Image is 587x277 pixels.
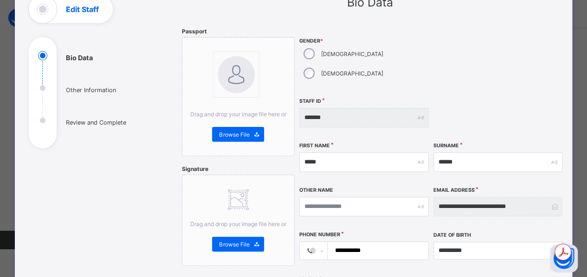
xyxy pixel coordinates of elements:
img: bannerImage [218,56,255,93]
label: First Name [299,143,330,149]
button: Open asap [550,245,578,272]
div: bannerImageDrag and drop your image file here orBrowse File [182,37,295,156]
label: [DEMOGRAPHIC_DATA] [321,50,383,57]
span: Browse File [219,241,249,248]
span: Passport [182,28,207,35]
span: Drag and drop your image file here or [190,111,286,118]
span: Drag and drop your image file here or [190,220,286,227]
label: Phone Number [299,232,340,238]
label: Other Name [299,187,333,193]
label: Surname [433,143,459,149]
h1: Edit Staff [66,6,99,13]
div: Drag and drop your image file here orBrowse File [182,175,295,266]
label: Staff ID [299,98,321,104]
span: Gender [299,38,428,44]
label: [DEMOGRAPHIC_DATA] [321,70,383,77]
span: Browse File [219,131,249,138]
span: Signature [182,165,208,172]
label: Email Address [433,187,475,193]
label: Date of Birth [433,232,471,238]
